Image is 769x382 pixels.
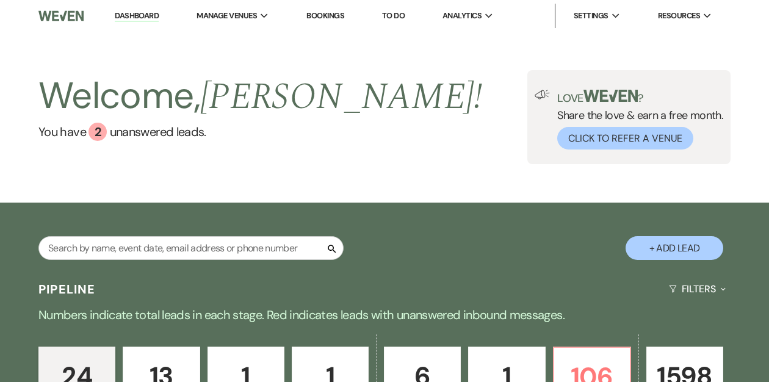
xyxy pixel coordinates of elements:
h2: Welcome, [38,70,482,123]
img: Weven Logo [38,3,84,29]
input: Search by name, event date, email address or phone number [38,236,344,260]
span: Resources [658,10,700,22]
button: Click to Refer a Venue [557,127,693,150]
a: To Do [382,10,405,21]
h3: Pipeline [38,281,96,298]
img: weven-logo-green.svg [583,90,638,102]
button: + Add Lead [626,236,723,260]
button: Filters [664,273,731,305]
p: Love ? [557,90,723,104]
span: Settings [574,10,608,22]
div: Share the love & earn a free month. [550,90,723,150]
a: Bookings [306,10,344,21]
div: 2 [88,123,107,141]
a: You have 2 unanswered leads. [38,123,482,141]
span: Analytics [442,10,482,22]
span: [PERSON_NAME] ! [200,69,482,125]
span: Manage Venues [197,10,257,22]
a: Dashboard [115,10,159,22]
img: loud-speaker-illustration.svg [535,90,550,99]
